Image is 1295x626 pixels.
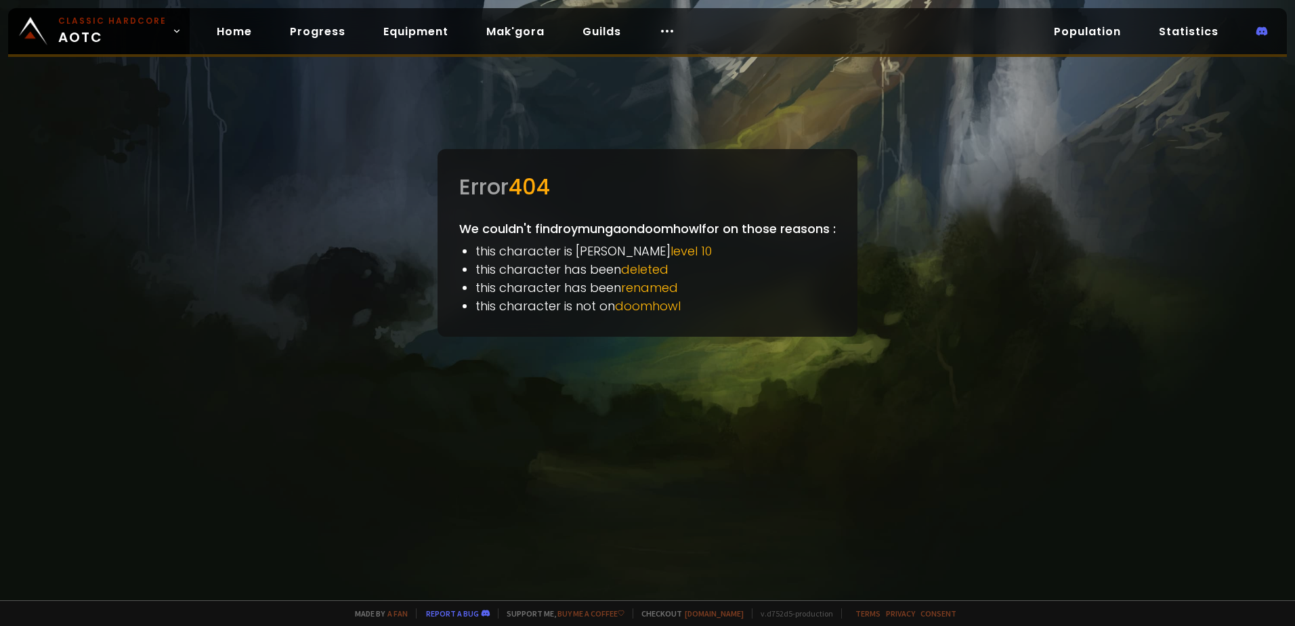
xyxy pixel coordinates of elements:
small: Classic Hardcore [58,15,167,27]
div: We couldn't find roymunga on doomhowl for on those reasons : [438,149,857,337]
span: renamed [621,279,678,296]
span: Made by [347,608,408,619]
a: a fan [387,608,408,619]
a: Terms [855,608,880,619]
span: Checkout [633,608,744,619]
span: v. d752d5 - production [752,608,833,619]
a: Equipment [373,18,459,45]
span: level 10 [671,243,712,259]
span: AOTC [58,15,167,47]
li: this character is [PERSON_NAME] [475,242,836,260]
span: 404 [509,171,550,202]
a: Guilds [572,18,632,45]
a: [DOMAIN_NAME] [685,608,744,619]
a: Progress [279,18,356,45]
a: Mak'gora [475,18,555,45]
li: this character has been [475,278,836,297]
a: Home [206,18,263,45]
a: Population [1043,18,1132,45]
a: Statistics [1148,18,1229,45]
a: Privacy [886,608,915,619]
span: deleted [621,261,668,278]
a: Report a bug [426,608,479,619]
a: Consent [920,608,956,619]
span: Support me, [498,608,624,619]
a: Classic HardcoreAOTC [8,8,190,54]
a: Buy me a coffee [557,608,624,619]
li: this character has been [475,260,836,278]
span: doomhowl [615,297,681,314]
li: this character is not on [475,297,836,315]
div: Error [459,171,836,203]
